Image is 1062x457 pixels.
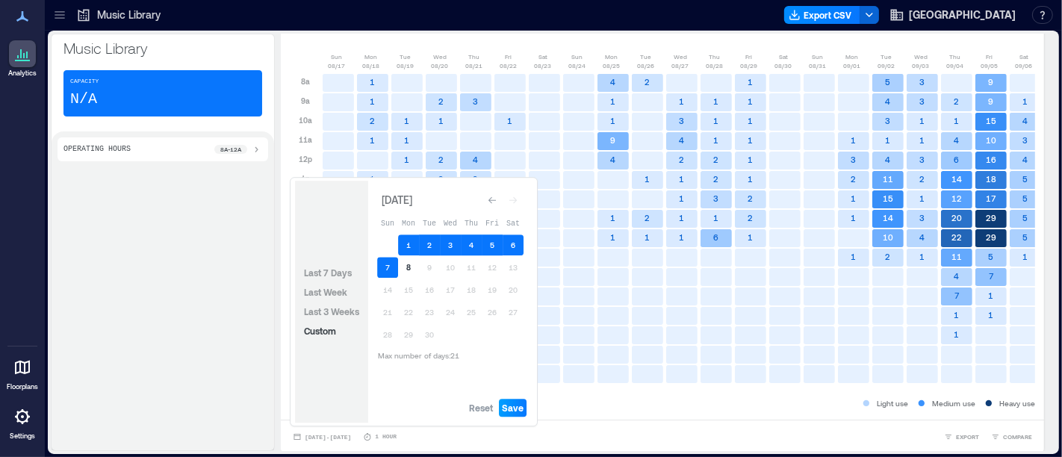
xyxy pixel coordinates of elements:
[503,279,524,300] button: 20
[301,264,355,282] button: Last 7 Days
[1023,213,1028,223] text: 5
[914,52,928,61] p: Wed
[569,61,586,70] p: 08/24
[432,61,449,70] p: 08/20
[986,116,996,125] text: 15
[989,96,994,106] text: 9
[439,96,444,106] text: 2
[506,52,512,61] p: Fri
[748,155,754,164] text: 1
[500,61,518,70] p: 08/22
[377,279,398,300] button: 14
[1023,193,1028,203] text: 5
[877,397,908,409] p: Light use
[304,326,336,336] span: Custom
[63,37,262,58] p: Music Library
[714,174,719,184] text: 2
[680,116,685,125] text: 3
[377,191,416,209] div: [DATE]
[1023,174,1028,184] text: 5
[611,116,616,125] text: 1
[398,212,419,233] th: Monday
[370,174,376,184] text: 1
[714,213,719,223] text: 1
[419,279,440,300] button: 16
[377,257,398,278] button: 7
[377,324,398,345] button: 28
[883,174,893,184] text: 11
[672,61,689,70] p: 08/27
[645,213,650,223] text: 2
[611,155,616,164] text: 4
[439,116,444,125] text: 1
[363,61,380,70] p: 08/18
[301,283,350,301] button: Last Week
[746,52,753,61] p: Fri
[465,220,478,228] span: Thu
[920,193,925,203] text: 1
[400,52,412,61] p: Tue
[299,134,312,146] p: 11a
[987,193,997,203] text: 17
[461,279,482,300] button: 18
[680,174,685,184] text: 1
[989,310,994,320] text: 1
[920,252,925,261] text: 1
[986,213,996,223] text: 29
[951,174,962,184] text: 14
[748,96,754,106] text: 1
[370,96,376,106] text: 1
[70,89,97,110] p: N/A
[851,213,857,223] text: 1
[886,252,891,261] text: 2
[419,257,440,278] button: 9
[741,61,758,70] p: 08/29
[674,52,687,61] p: Wed
[1023,116,1028,125] text: 4
[883,213,893,223] text: 14
[956,432,979,441] span: EXPORT
[398,302,419,323] button: 22
[301,95,310,107] p: 9a
[611,77,616,87] text: 4
[466,61,483,70] p: 08/21
[986,174,996,184] text: 18
[440,212,461,233] th: Wednesday
[482,302,503,323] button: 26
[886,155,891,164] text: 4
[1023,252,1028,261] text: 1
[920,96,925,106] text: 3
[304,267,352,278] span: Last 7 Days
[503,190,524,211] button: Go to next month
[881,52,892,61] p: Tue
[419,324,440,345] button: 30
[603,61,621,70] p: 08/25
[304,287,347,297] span: Last Week
[398,324,419,345] button: 29
[304,306,359,317] span: Last 3 Weeks
[645,232,650,242] text: 1
[377,302,398,323] button: 21
[381,220,394,228] span: Sun
[954,135,960,145] text: 4
[405,135,410,145] text: 1
[638,61,655,70] p: 08/26
[503,302,524,323] button: 27
[611,213,616,223] text: 1
[440,234,461,255] button: 3
[461,212,482,233] th: Thursday
[482,257,503,278] button: 12
[305,434,351,441] span: [DATE] - [DATE]
[846,52,859,61] p: Mon
[419,302,440,323] button: 23
[920,155,925,164] text: 3
[851,193,857,203] text: 1
[398,234,419,255] button: 1
[503,257,524,278] button: 13
[1023,135,1028,145] text: 3
[473,155,479,164] text: 4
[986,232,996,242] text: 29
[1016,61,1033,70] p: 09/06
[461,302,482,323] button: 25
[398,279,419,300] button: 15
